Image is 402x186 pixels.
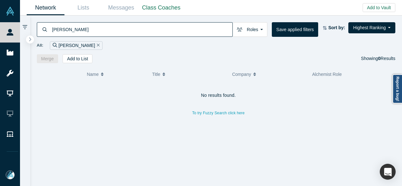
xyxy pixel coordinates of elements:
[152,68,225,81] button: Title
[312,72,342,77] span: Alchemist Role
[50,41,103,50] div: [PERSON_NAME]
[232,68,305,81] button: Company
[63,54,92,63] button: Add to List
[348,22,395,33] button: Highest Ranking
[392,74,402,103] a: Report a bug!
[37,54,58,63] button: Merge
[152,68,160,81] span: Title
[102,0,140,15] a: Messages
[87,68,145,81] button: Name
[363,3,395,12] button: Add to Vault
[37,93,400,98] h4: No results found.
[378,56,381,61] strong: 0
[37,42,44,49] span: All:
[51,22,232,37] input: Search by name, title, company, summary, expertise, investment criteria or topics of focus
[64,0,102,15] a: Lists
[361,54,395,63] div: Showing
[272,22,318,37] button: Save applied filters
[6,7,15,16] img: Alchemist Vault Logo
[140,0,183,15] a: Class Coaches
[378,56,395,61] span: Results
[27,0,64,15] a: Network
[87,68,98,81] span: Name
[6,170,15,179] img: Mia Scott's Account
[232,68,251,81] span: Company
[232,22,267,37] button: Roles
[95,42,100,49] button: Remove Filter
[328,25,345,30] strong: Sort by:
[188,109,249,117] button: To try Fuzzy Search click here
